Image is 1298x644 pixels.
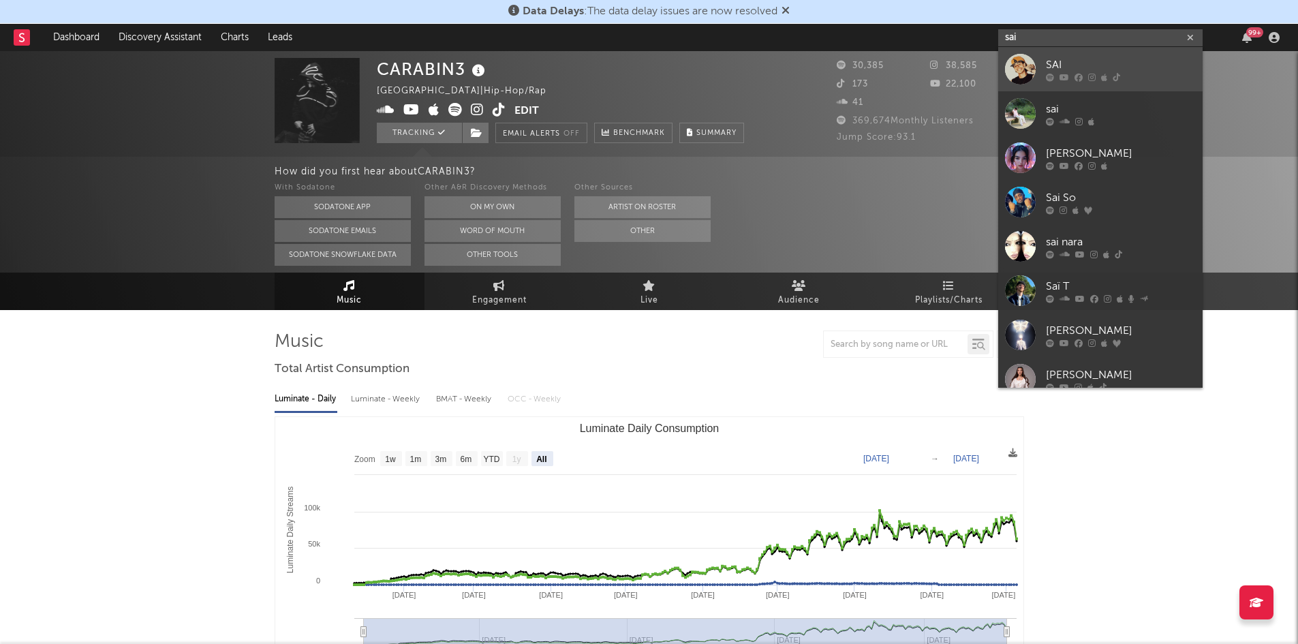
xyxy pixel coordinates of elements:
text: [DATE] [691,591,715,599]
span: Live [640,292,658,309]
div: [GEOGRAPHIC_DATA] | Hip-Hop/Rap [377,83,562,99]
text: 0 [315,577,320,585]
button: Email AlertsOff [495,123,587,143]
a: Saï T [998,269,1203,313]
button: Sodatone Snowflake Data [275,244,411,266]
span: Audience [778,292,820,309]
div: sai nara [1046,234,1196,250]
text: 1w [385,455,396,464]
div: Other Sources [574,180,711,196]
button: Edit [514,103,539,120]
button: Sodatone Emails [275,220,411,242]
span: Benchmark [613,125,665,142]
span: 22,100 [930,80,976,89]
text: 3m [435,455,446,464]
span: : The data delay issues are now resolved [523,6,777,17]
button: Tracking [377,123,462,143]
button: Word Of Mouth [424,220,561,242]
button: Summary [679,123,744,143]
span: Data Delays [523,6,584,17]
text: [DATE] [613,591,637,599]
text: 100k [304,504,320,512]
span: 38,585 [930,61,977,70]
span: Engagement [472,292,527,309]
text: 6m [460,455,472,464]
button: Other Tools [424,244,561,266]
div: CARABIN3 [377,58,489,80]
button: 99+ [1242,32,1252,43]
a: [PERSON_NAME] [998,313,1203,357]
span: Total Artist Consumption [275,361,410,378]
text: [DATE] [920,591,944,599]
span: 30,385 [837,61,884,70]
text: 1m [410,455,421,464]
a: Sai So [998,180,1203,224]
text: [DATE] [863,454,889,463]
a: SAI [998,47,1203,91]
a: Audience [724,273,874,310]
text: [DATE] [539,591,563,599]
div: Sai So [1046,189,1196,206]
div: sai [1046,101,1196,117]
a: Benchmark [594,123,673,143]
button: Sodatone App [275,196,411,218]
a: Live [574,273,724,310]
a: Engagement [424,273,574,310]
a: Charts [211,24,258,51]
span: Dismiss [782,6,790,17]
text: Luminate Daily Streams [285,487,295,573]
text: 1y [512,455,521,464]
div: Saï T [1046,278,1196,294]
em: Off [563,130,580,138]
a: Music [275,273,424,310]
span: 173 [837,80,868,89]
span: Summary [696,129,737,137]
a: Playlists/Charts [874,273,1024,310]
text: Zoom [354,455,375,464]
div: [PERSON_NAME] [1046,322,1196,339]
text: [DATE] [843,591,867,599]
div: With Sodatone [275,180,411,196]
a: sai [998,91,1203,136]
span: 41 [837,98,863,107]
button: On My Own [424,196,561,218]
div: Luminate - Daily [275,388,337,411]
text: [DATE] [765,591,789,599]
div: Other A&R Discovery Methods [424,180,561,196]
div: Luminate - Weekly [351,388,422,411]
div: [PERSON_NAME] [1046,367,1196,383]
button: Artist on Roster [574,196,711,218]
a: [PERSON_NAME] [998,136,1203,180]
span: Music [337,292,362,309]
span: 369,674 Monthly Listeners [837,117,974,125]
text: Luminate Daily Consumption [579,423,719,434]
a: [PERSON_NAME] [998,357,1203,401]
div: BMAT - Weekly [436,388,494,411]
a: Dashboard [44,24,109,51]
input: Search by song name or URL [824,339,968,350]
a: Discovery Assistant [109,24,211,51]
text: YTD [483,455,499,464]
span: Jump Score: 93.1 [837,133,916,142]
text: [DATE] [953,454,979,463]
text: → [931,454,939,463]
text: All [536,455,546,464]
span: Playlists/Charts [915,292,983,309]
div: SAI [1046,57,1196,73]
input: Search for artists [998,29,1203,46]
div: [PERSON_NAME] [1046,145,1196,162]
text: [DATE] [991,591,1015,599]
text: 50k [308,540,320,548]
a: sai nara [998,224,1203,269]
a: Leads [258,24,302,51]
button: Other [574,220,711,242]
div: 99 + [1246,27,1263,37]
text: [DATE] [462,591,486,599]
text: [DATE] [392,591,416,599]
